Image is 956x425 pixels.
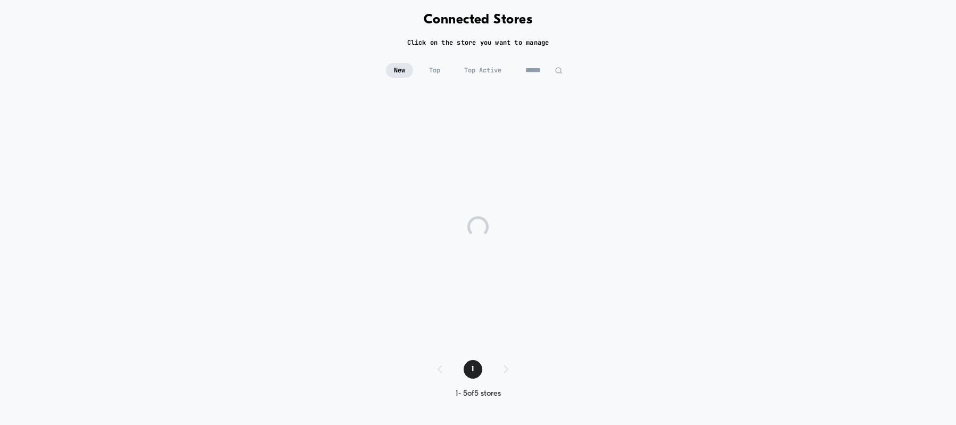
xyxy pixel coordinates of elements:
[421,63,448,78] span: Top
[424,12,533,28] h1: Connected Stores
[407,38,549,47] h2: Click on the store you want to manage
[386,63,413,78] span: New
[555,67,563,75] img: edit
[456,63,509,78] span: Top Active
